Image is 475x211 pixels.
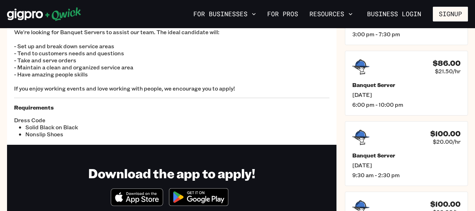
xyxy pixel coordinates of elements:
[307,8,355,20] button: Resources
[191,8,259,20] button: For Businesses
[430,129,461,138] h4: $100.00
[361,7,427,21] a: Business Login
[165,184,233,210] img: Get it on Google Play
[264,8,301,20] a: For Pros
[111,200,163,207] a: Download on the App Store
[25,131,172,138] li: Nonslip Shoes
[88,165,255,181] h1: Download the app to apply!
[14,117,172,124] span: Dress Code
[352,152,461,159] h5: Banquet Server
[14,29,329,92] p: We're looking for Banquet Servers to assist our team. The ideal candidate will: - Set up and brea...
[352,162,461,169] span: [DATE]
[352,81,461,88] h5: Banquet Server
[25,124,172,131] li: Solid Black on Black
[433,7,468,21] button: Signup
[345,121,468,186] a: $100.00$20.00/hrBanquet Server[DATE]9:30 am - 2:30 pm
[433,138,461,145] span: $20.00/hr
[352,91,461,98] span: [DATE]
[352,31,461,38] span: 3:00 pm - 7:30 pm
[352,172,461,179] span: 9:30 am - 2:30 pm
[430,200,461,209] h4: $100.00
[352,101,461,108] span: 6:00 pm - 10:00 pm
[433,59,461,68] h4: $86.00
[14,104,329,111] h5: Requirements
[345,51,468,116] a: $86.00$21.50/hrBanquet Server[DATE]6:00 pm - 10:00 pm
[435,68,461,75] span: $21.50/hr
